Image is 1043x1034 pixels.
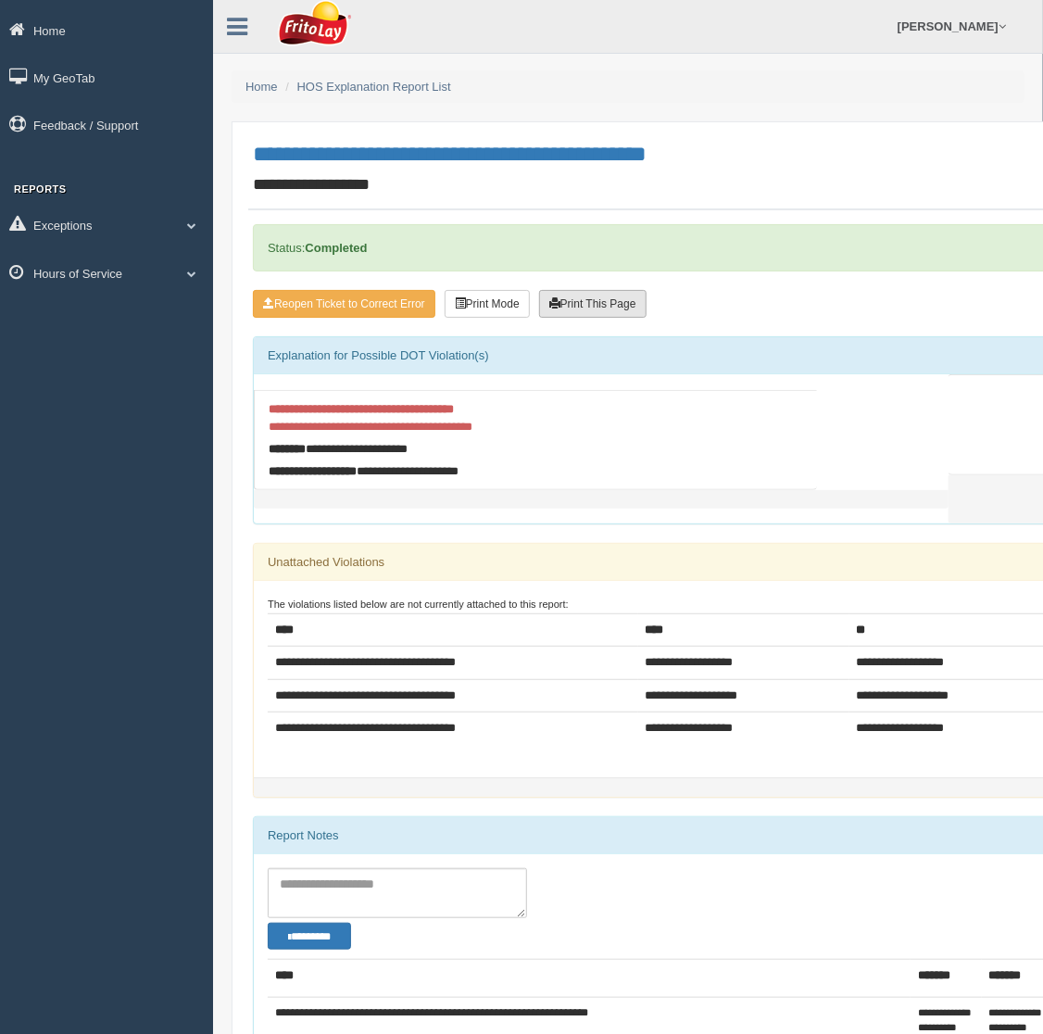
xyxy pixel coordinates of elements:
[268,599,569,610] small: The violations listed below are not currently attached to this report:
[445,290,530,318] button: Print Mode
[253,290,435,318] button: Reopen Ticket
[268,923,351,951] button: Change Filter Options
[297,80,451,94] a: HOS Explanation Report List
[245,80,278,94] a: Home
[305,241,367,255] strong: Completed
[539,290,647,318] button: Print This Page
